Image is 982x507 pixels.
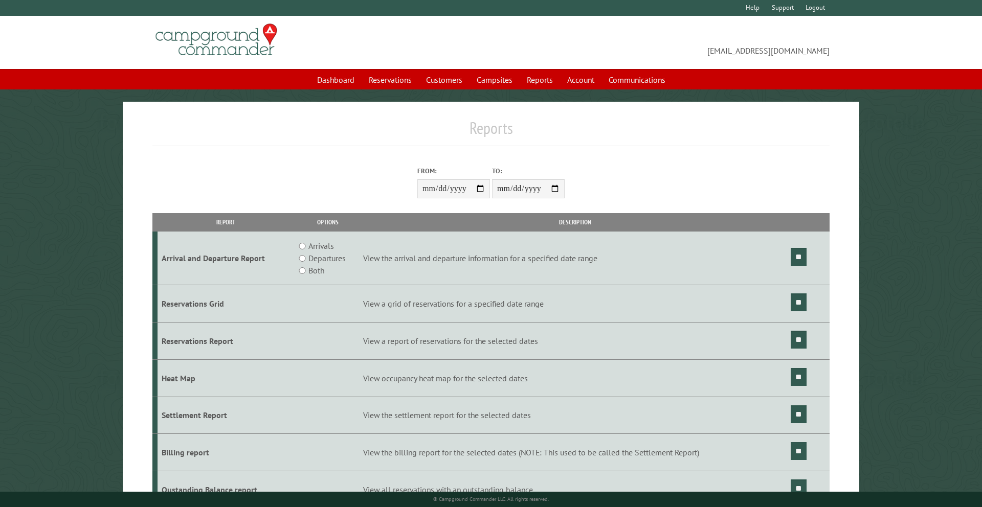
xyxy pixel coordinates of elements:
[158,397,295,434] td: Settlement Report
[471,70,519,89] a: Campsites
[158,213,295,231] th: Report
[420,70,468,89] a: Customers
[295,213,361,231] th: Options
[361,232,789,285] td: View the arrival and departure information for a specified date range
[363,70,418,89] a: Reservations
[308,264,324,276] label: Both
[602,70,672,89] a: Communications
[158,322,295,359] td: Reservations Report
[433,496,549,502] small: © Campground Commander LLC. All rights reserved.
[361,322,789,359] td: View a report of reservations for the selected dates
[158,434,295,471] td: Billing report
[152,20,280,60] img: Campground Commander
[158,285,295,322] td: Reservations Grid
[561,70,600,89] a: Account
[361,359,789,397] td: View occupancy heat map for the selected dates
[361,285,789,322] td: View a grid of reservations for a specified date range
[417,166,490,176] label: From:
[158,232,295,285] td: Arrival and Departure Report
[158,359,295,397] td: Heat Map
[361,434,789,471] td: View the billing report for the selected dates (NOTE: This used to be called the Settlement Report)
[311,70,361,89] a: Dashboard
[492,166,565,176] label: To:
[361,213,789,231] th: Description
[361,397,789,434] td: View the settlement report for the selected dates
[308,240,334,252] label: Arrivals
[491,28,830,57] span: [EMAIL_ADDRESS][DOMAIN_NAME]
[152,118,830,146] h1: Reports
[521,70,559,89] a: Reports
[308,252,346,264] label: Departures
